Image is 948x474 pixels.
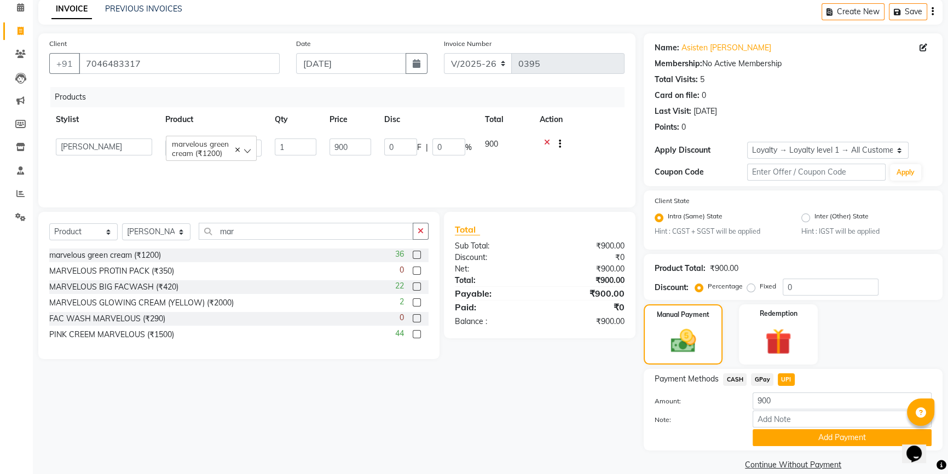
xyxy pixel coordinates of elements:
div: ₹900.00 [540,263,633,275]
div: MARVELOUS GLOWING CREAM (YELLOW) (₹2000) [49,297,234,309]
input: Amount [753,392,932,409]
span: | [426,142,428,153]
span: 22 [395,280,404,292]
input: Add Note [753,411,932,427]
small: Hint : IGST will be applied [801,227,932,236]
label: Redemption [760,309,797,319]
label: Percentage [708,281,743,291]
div: ₹900.00 [710,263,738,274]
div: Payable: [447,287,540,300]
div: Paid: [447,300,540,314]
div: Net: [447,263,540,275]
span: CASH [723,373,747,386]
a: Asisten [PERSON_NAME] [681,42,771,54]
span: % [465,142,472,153]
label: Manual Payment [657,310,709,320]
span: 0 [400,264,404,276]
th: Total [478,107,533,132]
th: Stylist [49,107,159,132]
div: Sub Total: [447,240,540,252]
input: Enter Offer / Coupon Code [747,164,886,181]
label: Fixed [760,281,776,291]
label: Note: [646,415,744,425]
div: Product Total: [655,263,706,274]
th: Action [533,107,625,132]
div: ₹900.00 [540,240,633,252]
button: Add Payment [753,429,932,446]
small: Hint : CGST + SGST will be applied [655,227,785,236]
span: F [417,142,421,153]
img: _cash.svg [663,326,704,355]
input: Search or Scan [199,223,413,240]
div: Last Visit: [655,106,691,117]
div: 0 [702,90,706,101]
label: Invoice Number [444,39,492,49]
button: Save [889,3,927,20]
a: PREVIOUS INVOICES [105,4,182,14]
img: _gift.svg [757,325,800,358]
button: +91 [49,53,80,74]
div: Card on file: [655,90,700,101]
th: Product [159,107,268,132]
span: GPay [751,373,773,386]
div: Coupon Code [655,166,747,178]
div: 5 [700,74,704,85]
div: Membership: [655,58,702,70]
label: Client State [655,196,690,206]
div: Name: [655,42,679,54]
div: Total Visits: [655,74,698,85]
div: PINK CREEM MARVELOUS (₹1500) [49,329,174,340]
div: MARVELOUS PROTIN PACK (₹350) [49,265,174,277]
iframe: chat widget [902,430,937,463]
div: 0 [681,122,686,133]
span: 44 [395,328,404,339]
div: Products [50,87,633,107]
label: Intra (Same) State [668,211,722,224]
div: Total: [447,275,540,286]
div: MARVELOUS BIG FACWASH (₹420) [49,281,178,293]
div: Discount: [447,252,540,263]
label: Client [49,39,67,49]
button: Create New [822,3,885,20]
div: Discount: [655,282,689,293]
div: ₹900.00 [540,287,633,300]
button: Apply [890,164,921,181]
label: Amount: [646,396,744,406]
span: marvelous green cream (₹1200) [172,139,229,158]
span: 0 [400,312,404,323]
div: ₹900.00 [540,275,633,286]
th: Price [323,107,378,132]
th: Disc [378,107,478,132]
span: Payment Methods [655,373,719,385]
span: 900 [485,139,498,149]
div: Apply Discount [655,144,747,156]
div: No Active Membership [655,58,932,70]
div: marvelous green cream (₹1200) [49,250,161,261]
th: Qty [268,107,323,132]
label: Inter (Other) State [814,211,869,224]
input: Search by Name/Mobile/Email/Code [79,53,280,74]
span: UPI [778,373,795,386]
div: [DATE] [693,106,717,117]
div: Points: [655,122,679,133]
span: Total [455,224,480,235]
div: ₹0 [540,300,633,314]
span: 36 [395,248,404,260]
label: Date [296,39,311,49]
div: ₹900.00 [540,316,633,327]
div: FAC WASH MARVELOUS (₹290) [49,313,165,325]
a: Continue Without Payment [646,459,940,471]
div: Balance : [447,316,540,327]
div: ₹0 [540,252,633,263]
span: 2 [400,296,404,308]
